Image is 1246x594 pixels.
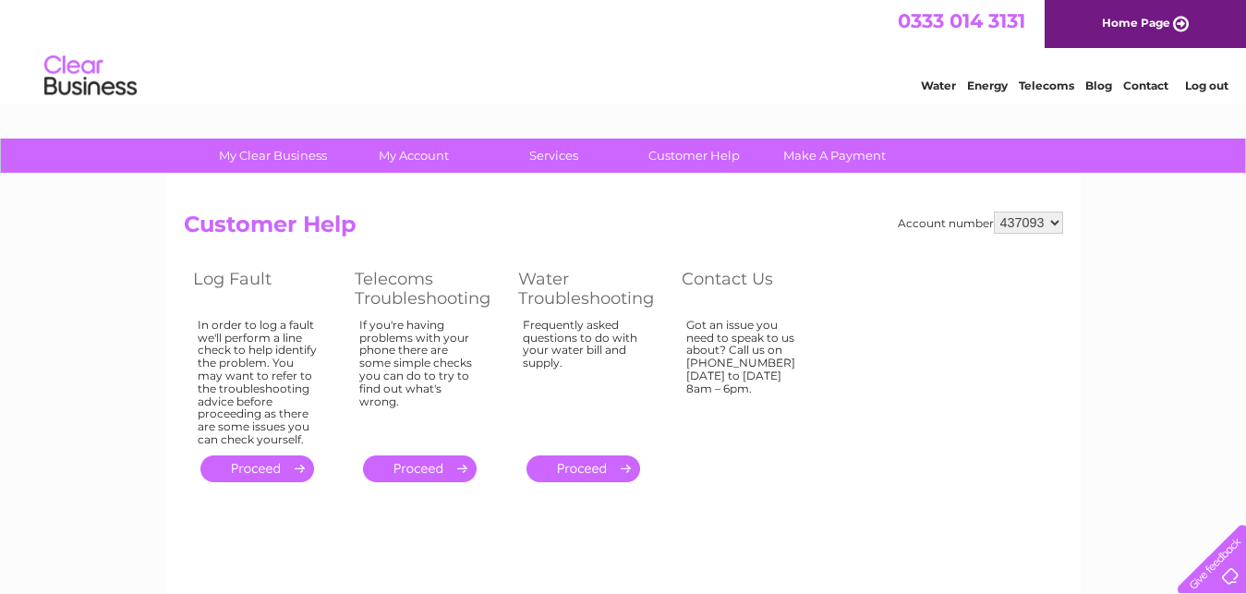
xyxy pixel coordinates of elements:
a: Water [921,79,956,92]
div: In order to log a fault we'll perform a line check to help identify the problem. You may want to ... [198,319,318,446]
div: Clear Business is a trading name of Verastar Limited (registered in [GEOGRAPHIC_DATA] No. 3667643... [188,10,1060,90]
a: Log out [1185,79,1228,92]
a: . [363,455,477,482]
img: logo.png [43,48,138,104]
th: Log Fault [184,264,345,313]
a: 0333 014 3131 [898,9,1025,32]
a: . [526,455,640,482]
a: My Clear Business [197,139,349,173]
a: Blog [1085,79,1112,92]
a: Services [478,139,630,173]
a: Contact [1123,79,1168,92]
h2: Customer Help [184,212,1063,247]
div: If you're having problems with your phone there are some simple checks you can do to try to find ... [359,319,481,439]
a: Customer Help [618,139,770,173]
div: Account number [898,212,1063,234]
a: My Account [337,139,490,173]
th: Water Troubleshooting [509,264,672,313]
a: Energy [967,79,1008,92]
div: Got an issue you need to speak to us about? Call us on [PHONE_NUMBER] [DATE] to [DATE] 8am – 6pm. [686,319,806,439]
a: Telecoms [1019,79,1074,92]
a: . [200,455,314,482]
th: Telecoms Troubleshooting [345,264,509,313]
div: Frequently asked questions to do with your water bill and supply. [523,319,645,439]
th: Contact Us [672,264,834,313]
a: Make A Payment [758,139,911,173]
